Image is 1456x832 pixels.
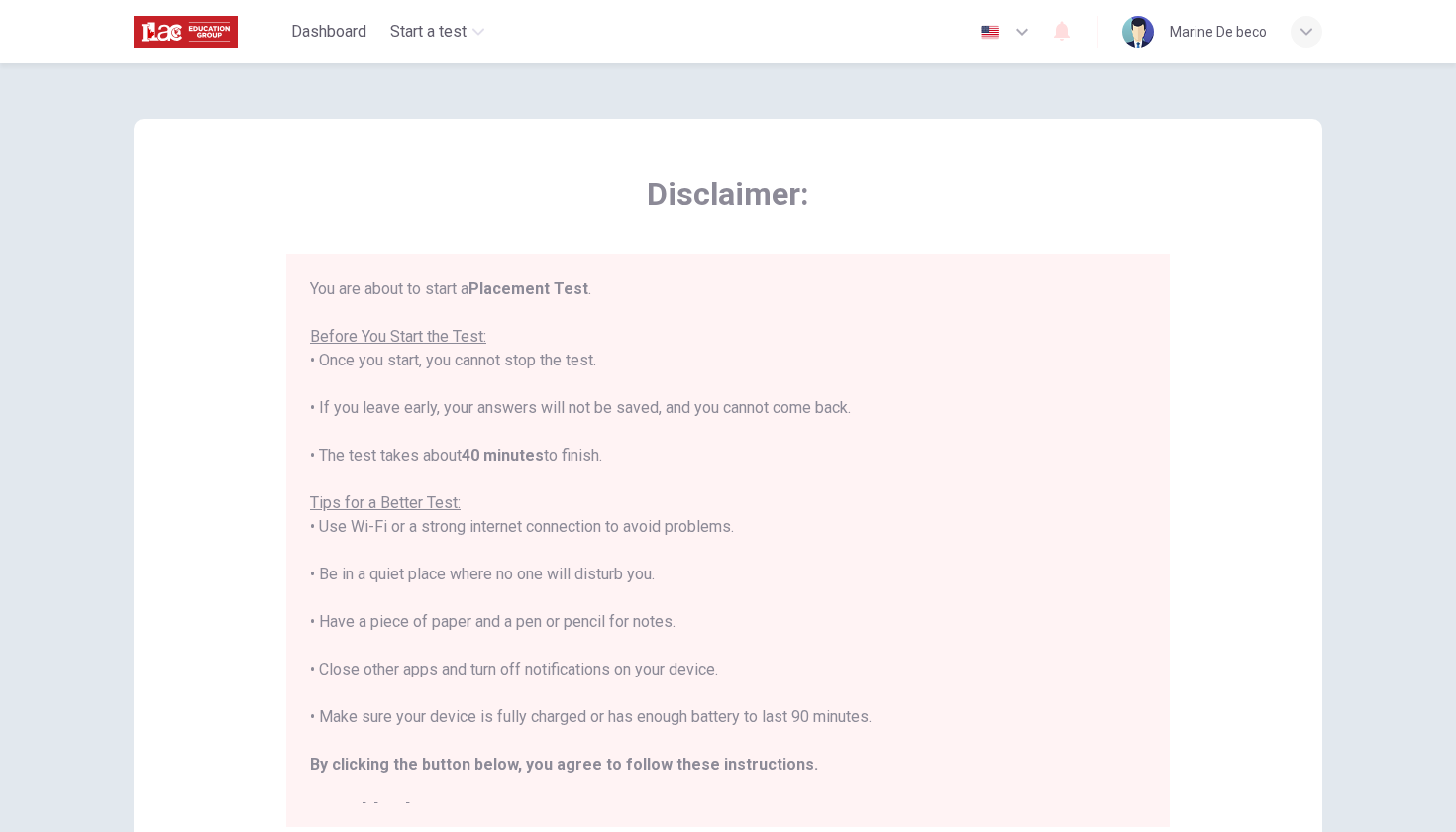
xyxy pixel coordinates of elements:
[462,446,544,465] b: 40 minutes
[291,20,366,44] span: Dashboard
[134,12,283,52] a: ILAC logo
[286,174,1170,214] span: Disclaimer:
[1122,16,1154,48] img: Profile picture
[468,279,588,298] b: Placement Test
[310,327,486,346] u: Before You Start the Test:
[310,800,1146,824] h2: Good luck!
[283,14,374,50] button: Dashboard
[310,493,461,512] u: Tips for a Better Test:
[134,12,238,52] img: ILAC logo
[390,20,467,44] span: Start a test
[978,25,1002,40] img: en
[310,755,818,774] b: By clicking the button below, you agree to follow these instructions.
[310,277,1146,824] div: You are about to start a . • Once you start, you cannot stop the test. • If you leave early, your...
[382,14,492,50] button: Start a test
[1170,20,1267,44] div: Marine De beco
